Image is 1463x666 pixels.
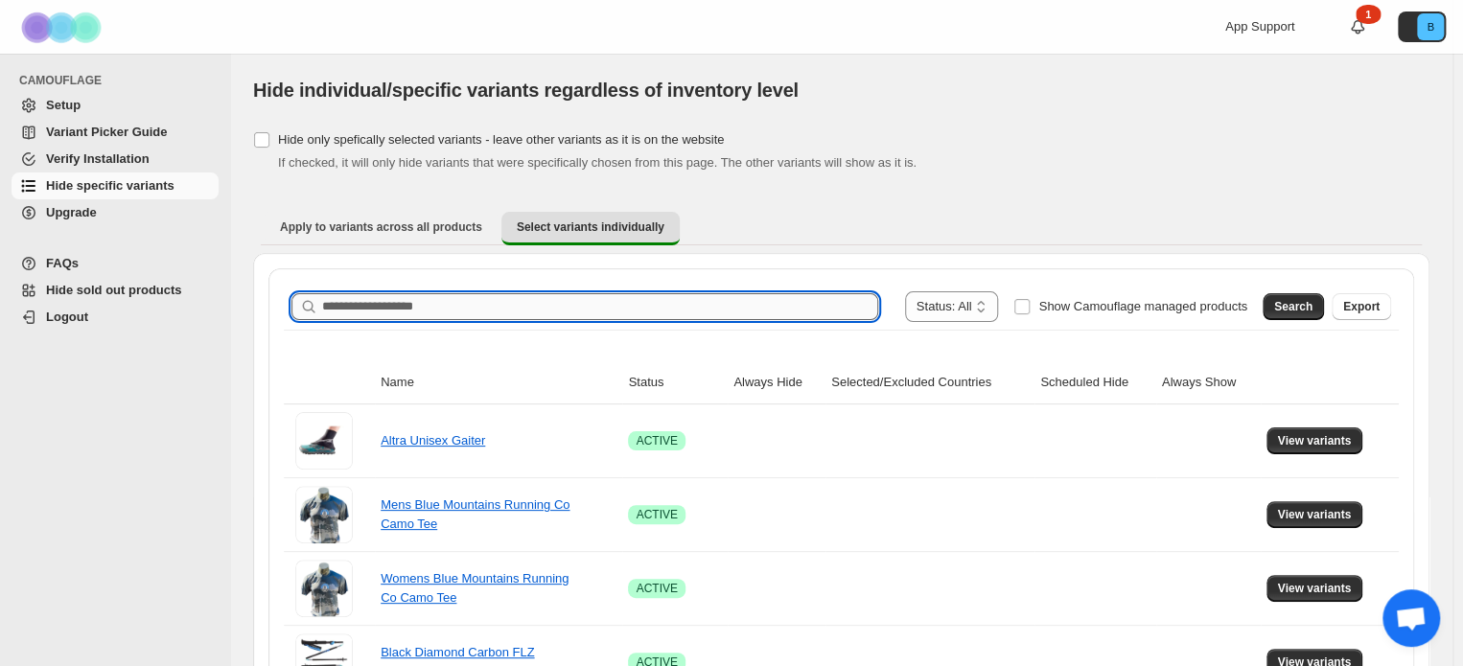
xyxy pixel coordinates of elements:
[12,250,219,277] a: FAQs
[1278,581,1352,596] span: View variants
[295,560,353,617] img: Womens Blue Mountains Running Co Camo Tee
[46,98,81,112] span: Setup
[381,497,569,531] a: Mens Blue Mountains Running Co Camo Tee
[265,212,498,242] button: Apply to variants across all products
[825,361,1034,404] th: Selected/Excluded Countries
[622,361,728,404] th: Status
[278,132,724,147] span: Hide only spefically selected variants - leave other variants as it is on the website
[1274,299,1312,314] span: Search
[1343,299,1380,314] span: Export
[46,125,167,139] span: Variant Picker Guide
[636,433,677,448] span: ACTIVE
[280,219,482,235] span: Apply to variants across all products
[46,178,174,193] span: Hide specific variants
[1332,293,1391,320] button: Export
[253,80,799,101] span: Hide individual/specific variants regardless of inventory level
[12,172,219,199] a: Hide specific variants
[1348,17,1367,36] a: 1
[12,199,219,226] a: Upgrade
[728,361,825,404] th: Always Hide
[1398,11,1446,42] button: Avatar with initials B
[19,73,221,88] span: CAMOUFLAGE
[1034,361,1156,404] th: Scheduled Hide
[381,571,569,605] a: Womens Blue Mountains Running Co Camo Tee
[46,310,88,324] span: Logout
[517,219,664,235] span: Select variants individually
[1356,5,1381,24] div: 1
[12,119,219,146] a: Variant Picker Guide
[15,1,111,54] img: Camouflage
[12,304,219,331] a: Logout
[1266,427,1363,454] button: View variants
[636,581,677,596] span: ACTIVE
[46,283,182,297] span: Hide sold out products
[636,507,677,522] span: ACTIVE
[1278,507,1352,522] span: View variants
[381,433,485,448] a: Altra Unisex Gaiter
[1427,21,1433,33] text: B
[1382,589,1440,647] a: Open chat
[12,146,219,172] a: Verify Installation
[1417,13,1444,40] span: Avatar with initials B
[295,486,353,543] img: Mens Blue Mountains Running Co Camo Tee
[1266,575,1363,602] button: View variants
[46,205,97,219] span: Upgrade
[12,277,219,304] a: Hide sold out products
[46,151,150,166] span: Verify Installation
[375,361,622,404] th: Name
[46,256,79,270] span: FAQs
[1225,19,1294,34] span: App Support
[1266,501,1363,528] button: View variants
[1263,293,1324,320] button: Search
[295,412,353,470] img: Altra Unisex Gaiter
[1038,299,1247,313] span: Show Camouflage managed products
[278,155,917,170] span: If checked, it will only hide variants that were specifically chosen from this page. The other va...
[1156,361,1261,404] th: Always Show
[1278,433,1352,448] span: View variants
[12,92,219,119] a: Setup
[501,212,680,245] button: Select variants individually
